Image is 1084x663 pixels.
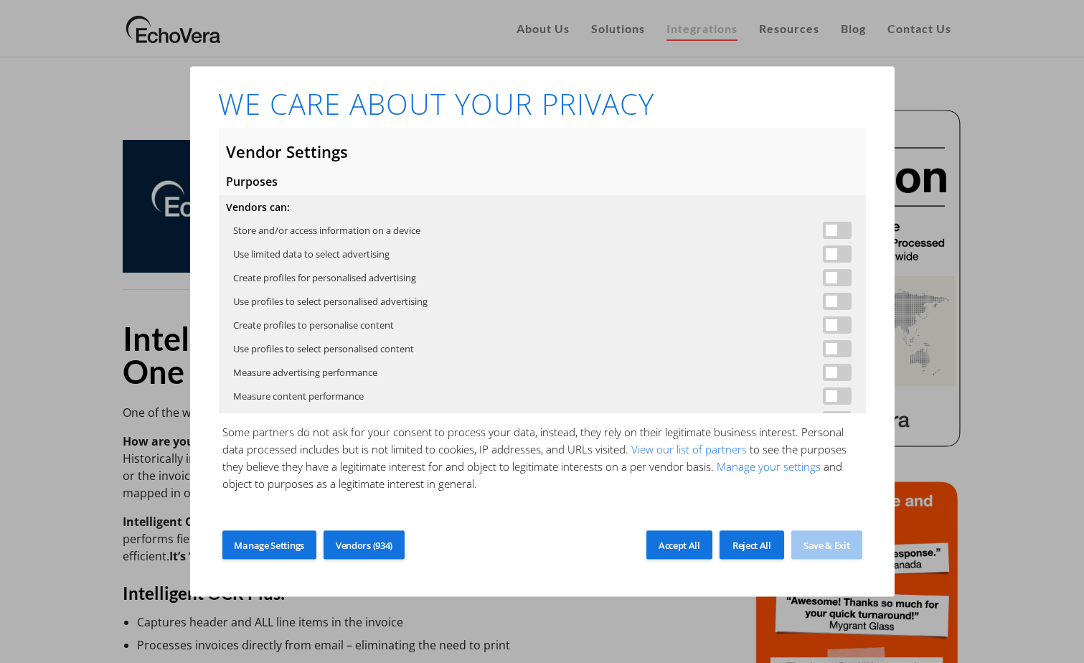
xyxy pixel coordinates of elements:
h3: Purposes [225,175,865,188]
span: Vendors (934) [336,540,392,552]
label: Create profiles to personalise content [232,316,393,334]
label: Understand audiences through statistics or combinations of data from different sources [232,411,608,428]
label: Use limited data to select advertising [232,245,389,263]
span: Manage Settings [234,540,304,552]
span: Accept All [659,540,700,552]
h2: Vendor Settings [225,142,865,161]
span: Reject All [732,540,771,552]
label: Use profiles to select personalised advertising [232,293,427,310]
label: Measure content performance [232,387,363,405]
a: Manage your settings [713,460,823,474]
p: Some partners do not ask for your consent to process your data, instead, they rely on their legit... [222,424,862,493]
label: Measure advertising performance [232,364,377,381]
a: View our list of partners [628,443,749,457]
h4: Vendors can: [225,200,865,215]
label: Create profiles for personalised advertising [232,269,415,286]
h1: WE CARE ABOUT YOUR PRIVACY [218,88,654,121]
label: Use profiles to select personalised content [232,340,413,357]
label: Store and/or access information on a device [232,222,420,239]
